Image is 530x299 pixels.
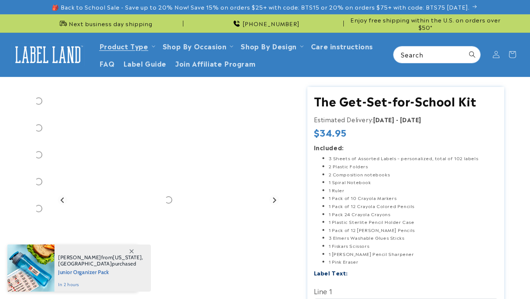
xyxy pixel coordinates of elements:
[58,195,68,205] button: Previous slide
[307,37,377,54] a: Care instructions
[123,59,166,67] span: Label Guide
[8,41,88,69] a: Label Land
[269,195,279,205] button: Next slide
[373,115,395,124] strong: [DATE]
[158,37,237,54] summary: Shop By Occasion
[58,281,143,288] span: in 2 hours
[26,196,52,221] div: Go to slide 7
[314,114,498,125] p: Estimated Delivery:
[11,43,85,66] img: Label Land
[329,250,498,258] li: 1 [PERSON_NAME] Pencil Sharpener
[241,41,296,51] a: Shop By Design
[99,41,148,51] a: Product Type
[58,254,101,261] span: [PERSON_NAME]
[186,14,344,32] div: Announcement
[329,210,498,218] li: 1 Pack 24 Crayola Crayons
[26,115,52,141] div: Go to slide 4
[69,20,152,27] span: Next business day shipping
[95,54,119,72] a: FAQ
[58,254,143,267] span: from , purchased
[464,46,480,63] button: Search
[26,14,183,32] div: Announcement
[329,194,498,202] li: 1 Pack of 10 Crayola Markers
[175,59,255,67] span: Join Affiliate Program
[95,37,158,54] summary: Product Type
[314,143,344,152] strong: Included:
[347,14,504,32] div: Announcement
[329,226,498,234] li: 1 Pack of 12 [PERSON_NAME] Pencils
[329,218,498,226] li: 1 Plastic Sterlite Pencil Holder Case
[243,20,300,27] span: [PHONE_NUMBER]
[171,54,260,72] a: Join Affiliate Program
[99,59,115,67] span: FAQ
[58,260,112,267] span: [GEOGRAPHIC_DATA]
[26,61,52,87] div: Go to slide 2
[314,268,348,277] label: Label Text:
[400,115,421,124] strong: [DATE]
[329,154,498,162] li: 3 Sheets of Assorted Labels – personalized, total of 102 labels
[314,285,498,297] label: Line 1
[236,37,306,54] summary: Shop By Design
[329,258,498,266] li: 1 Pink Eraser
[456,267,523,292] iframe: Gorgias live chat messenger
[329,234,498,242] li: 3 Elmers Washable Glues Sticks
[329,170,498,179] li: 2 Composition notebooks
[163,42,227,50] span: Shop By Occasion
[329,242,498,250] li: 1 Fiskars Scissors
[329,162,498,170] li: 2 Plastic Folders
[52,3,470,11] span: 🎒 Back to School Sale - Save up to 20% Now! Save 15% on orders $25+ with code: BTS15 or 20% on or...
[329,178,498,186] li: 1 Spiral Notebook
[26,169,52,194] div: Go to slide 6
[314,93,498,109] h1: The Get-Set-for-School Kit
[329,186,498,194] li: 1 Ruler
[113,254,142,261] span: [US_STATE]
[329,202,498,210] li: 1 Pack of 12 Crayola Colored Pencils
[26,88,52,114] div: Go to slide 3
[58,267,143,276] span: Junior Organizer Pack
[26,142,52,168] div: Go to slide 5
[347,16,504,31] span: Enjoy free shipping within the U.S. on orders over $50*
[311,42,373,50] span: Care instructions
[396,115,399,124] strong: -
[314,127,347,138] span: $34.95
[119,54,171,72] a: Label Guide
